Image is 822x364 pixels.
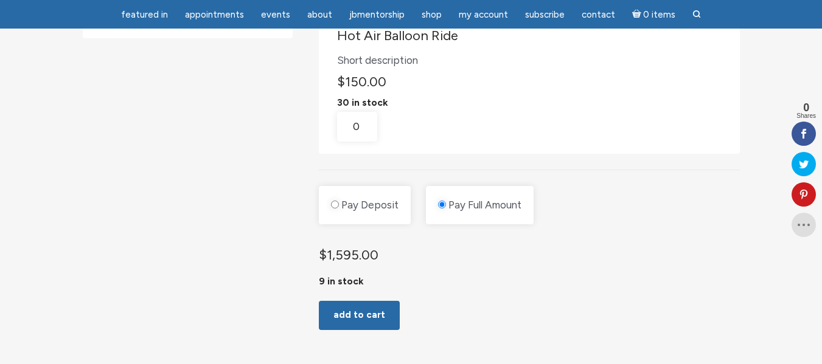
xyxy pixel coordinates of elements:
[349,9,405,20] span: JBMentorship
[337,51,721,70] p: Short description
[319,247,378,263] span: 1,595.00
[319,247,327,263] span: $
[121,9,168,20] span: featured in
[796,113,816,119] span: Shares
[339,198,399,213] label: Pay Deposit
[337,27,458,44] span: Hot Air Balloon Ride
[632,9,644,20] i: Cart
[319,301,400,330] button: Add to cart
[459,9,508,20] span: My Account
[625,2,683,27] a: Cart0 items
[525,9,565,20] span: Subscribe
[582,9,615,20] span: Contact
[518,3,572,27] a: Subscribe
[114,3,175,27] a: featured in
[574,3,622,27] a: Contact
[414,3,449,27] a: Shop
[337,74,345,89] span: $
[337,94,721,112] p: 30 in stock
[185,9,244,20] span: Appointments
[446,198,521,213] label: Pay Full Amount
[451,3,515,27] a: My Account
[337,74,386,89] span: 150.00
[300,3,340,27] a: About
[796,102,816,113] span: 0
[643,10,675,19] span: 0 items
[254,3,298,27] a: Events
[422,9,442,20] span: Shop
[319,276,739,286] p: 9 in stock
[261,9,290,20] span: Events
[178,3,251,27] a: Appointments
[342,3,412,27] a: JBMentorship
[337,112,377,142] input: Product quantity
[307,9,332,20] span: About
